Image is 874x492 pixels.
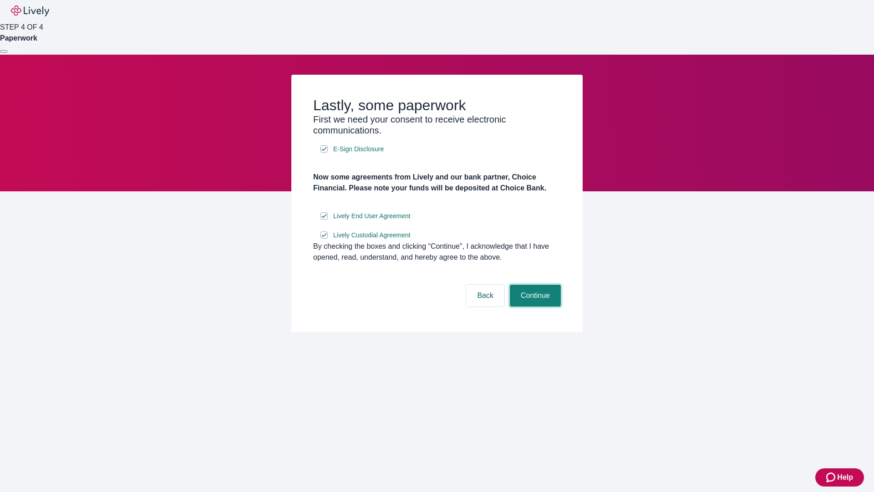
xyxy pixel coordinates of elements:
button: Continue [510,285,561,307]
h2: Lastly, some paperwork [313,97,561,114]
h3: First we need your consent to receive electronic communications. [313,114,561,136]
svg: Zendesk support icon [826,472,837,483]
span: Lively Custodial Agreement [333,231,411,240]
button: Back [466,285,504,307]
span: E-Sign Disclosure [333,144,384,154]
a: e-sign disclosure document [331,143,386,155]
span: Lively End User Agreement [333,211,411,221]
button: Zendesk support iconHelp [815,468,864,487]
h4: Now some agreements from Lively and our bank partner, Choice Financial. Please note your funds wi... [313,172,561,194]
a: e-sign disclosure document [331,210,412,222]
a: e-sign disclosure document [331,230,412,241]
span: Help [837,472,853,483]
img: Lively [11,5,49,16]
div: By checking the boxes and clicking “Continue", I acknowledge that I have opened, read, understand... [313,241,561,263]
